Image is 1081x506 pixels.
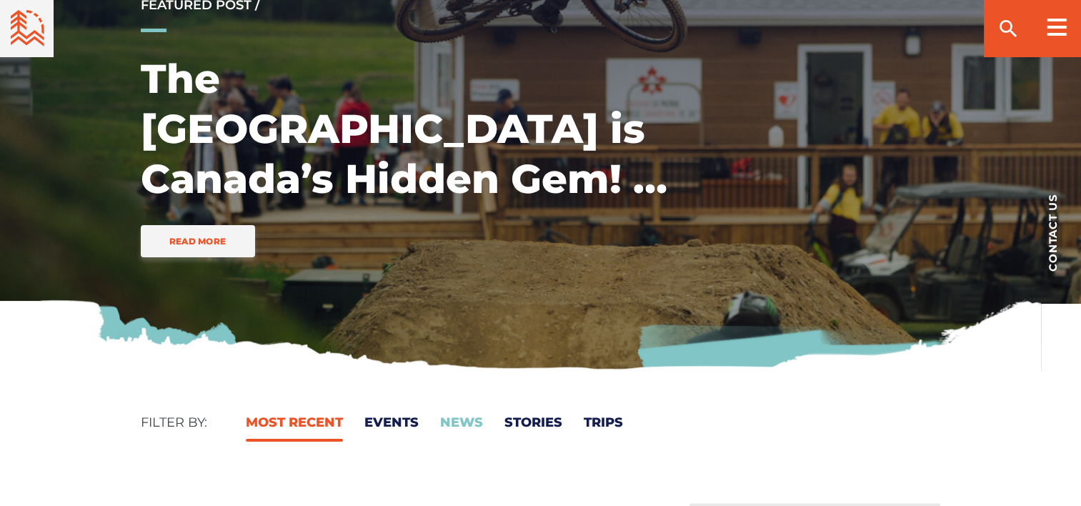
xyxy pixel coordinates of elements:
[504,415,562,430] a: Stories
[364,415,419,430] a: Events
[1047,194,1058,272] span: Contact us
[440,415,483,430] a: News
[246,415,343,430] a: Most Recent
[169,236,226,247] span: Read More
[141,225,255,257] a: Read More
[1024,172,1081,293] a: Contact us
[141,54,667,253] a: The [GEOGRAPHIC_DATA] is Canada’s Hidden Gem! – [PERSON_NAME]
[997,17,1020,40] ion-icon: search
[584,415,623,430] a: Trips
